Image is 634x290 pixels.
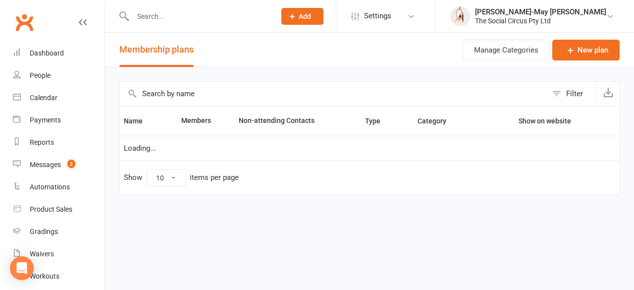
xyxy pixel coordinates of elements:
[510,115,582,127] button: Show on website
[30,183,70,191] div: Automations
[418,115,457,127] button: Category
[13,198,105,221] a: Product Sales
[119,82,547,106] input: Search by name
[13,221,105,243] a: Gradings
[365,115,391,127] button: Type
[177,106,234,136] th: Members
[124,169,239,187] div: Show
[30,71,51,79] div: People
[519,117,571,125] span: Show on website
[13,265,105,288] a: Workouts
[124,117,154,125] span: Name
[566,88,583,100] div: Filter
[475,16,606,25] div: The Social Circus Pty Ltd
[119,136,620,161] td: Loading...
[13,64,105,87] a: People
[234,106,361,136] th: Non-attending Contacts
[30,228,58,235] div: Gradings
[13,42,105,64] a: Dashboard
[30,94,57,102] div: Calendar
[67,160,75,168] span: 2
[30,138,54,146] div: Reports
[130,9,268,23] input: Search...
[12,10,37,35] a: Clubworx
[463,40,550,60] button: Manage Categories
[13,87,105,109] a: Calendar
[30,49,64,57] div: Dashboard
[475,7,606,16] div: [PERSON_NAME]-May [PERSON_NAME]
[10,256,34,280] div: Open Intercom Messenger
[365,117,391,125] span: Type
[30,250,54,258] div: Waivers
[30,161,61,169] div: Messages
[30,116,61,124] div: Payments
[124,115,154,127] button: Name
[547,82,596,106] button: Filter
[30,205,72,213] div: Product Sales
[13,176,105,198] a: Automations
[13,131,105,154] a: Reports
[119,33,194,67] button: Membership plans
[552,40,620,60] a: New plan
[13,109,105,131] a: Payments
[281,8,323,25] button: Add
[13,243,105,265] a: Waivers
[13,154,105,176] a: Messages 2
[299,12,311,20] span: Add
[450,6,470,26] img: thumb_image1735801805.png
[364,5,391,27] span: Settings
[418,117,457,125] span: Category
[30,272,59,280] div: Workouts
[190,174,239,182] div: items per page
